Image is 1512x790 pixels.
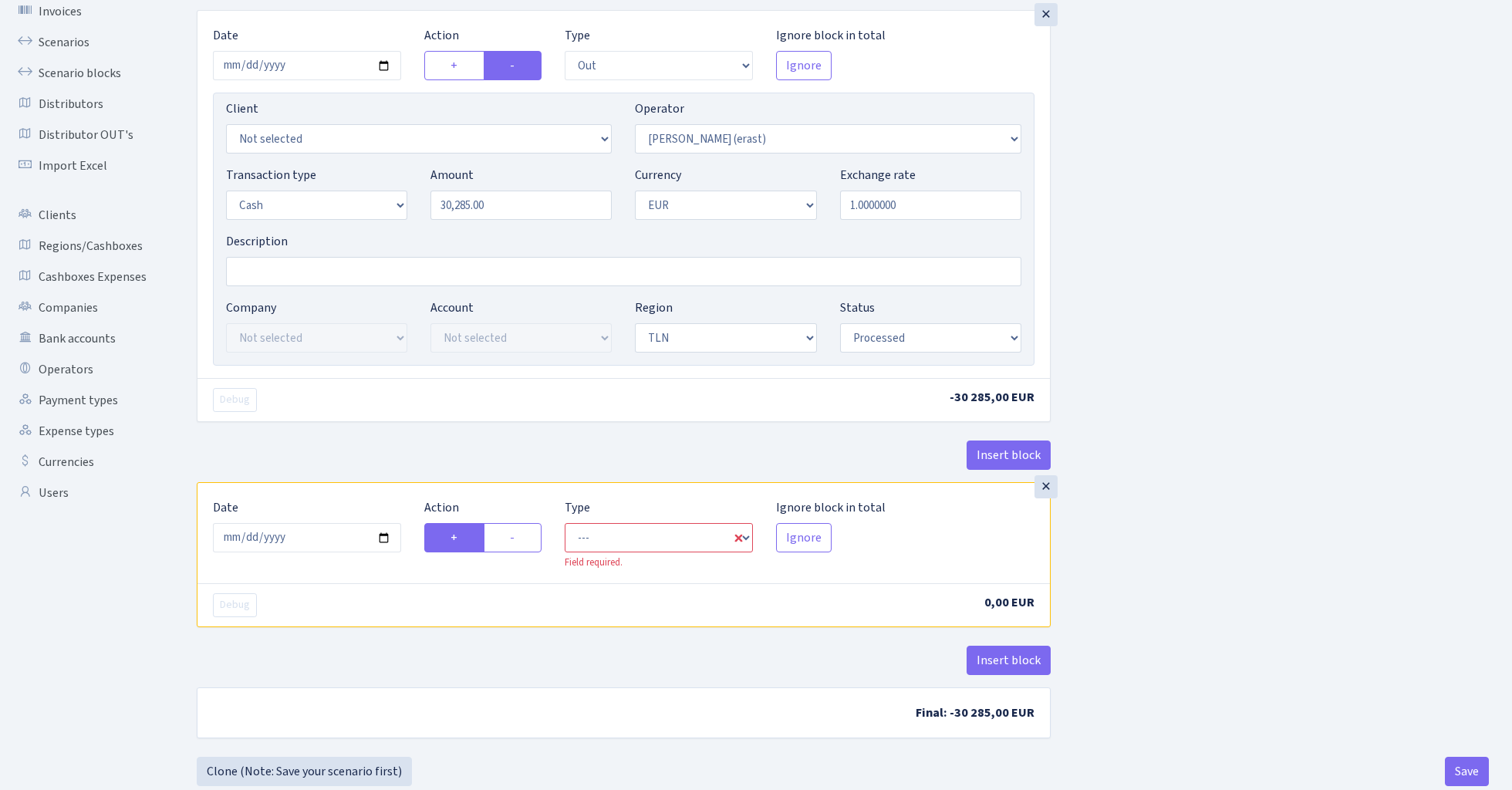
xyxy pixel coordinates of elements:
label: Date [213,26,238,45]
button: Ignore [776,523,832,552]
a: Clients [8,200,162,231]
label: + [424,523,484,552]
label: Operator [635,100,684,118]
label: Region [635,299,673,317]
label: Type [565,26,590,45]
button: Ignore [776,51,832,80]
div: × [1034,475,1058,498]
a: Import Excel [8,150,162,181]
a: Bank accounts [8,323,162,354]
label: Type [565,498,590,517]
label: Action [424,498,459,517]
button: Insert block [967,646,1051,675]
button: Debug [213,388,257,412]
div: Field required. [565,555,753,570]
label: Description [226,232,288,251]
a: Cashboxes Expenses [8,262,162,292]
span: -30 285,00 EUR [950,389,1034,406]
label: Ignore block in total [776,498,886,517]
a: Regions/Cashboxes [8,231,162,262]
a: Clone (Note: Save your scenario first) [197,757,412,786]
label: Company [226,299,276,317]
label: Account [430,299,474,317]
a: Distributors [8,89,162,120]
label: Transaction type [226,166,316,184]
label: Action [424,26,459,45]
label: - [484,51,542,80]
label: Ignore block in total [776,26,886,45]
a: Distributor OUT's [8,120,162,150]
label: + [424,51,484,80]
label: Currency [635,166,681,184]
span: 0,00 EUR [984,594,1034,611]
label: Client [226,100,258,118]
a: Scenario blocks [8,58,162,89]
button: Debug [213,593,257,617]
a: Scenarios [8,27,162,58]
a: Companies [8,292,162,323]
label: Amount [430,166,474,184]
a: Currencies [8,447,162,478]
a: Operators [8,354,162,385]
label: Exchange rate [840,166,916,184]
a: Users [8,478,162,508]
a: Expense types [8,416,162,447]
label: - [484,523,542,552]
button: Save [1445,757,1489,786]
a: Payment types [8,385,162,416]
button: Insert block [967,441,1051,470]
span: Final: -30 285,00 EUR [916,704,1034,721]
div: × [1034,3,1058,26]
label: Status [840,299,875,317]
label: Date [213,498,238,517]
